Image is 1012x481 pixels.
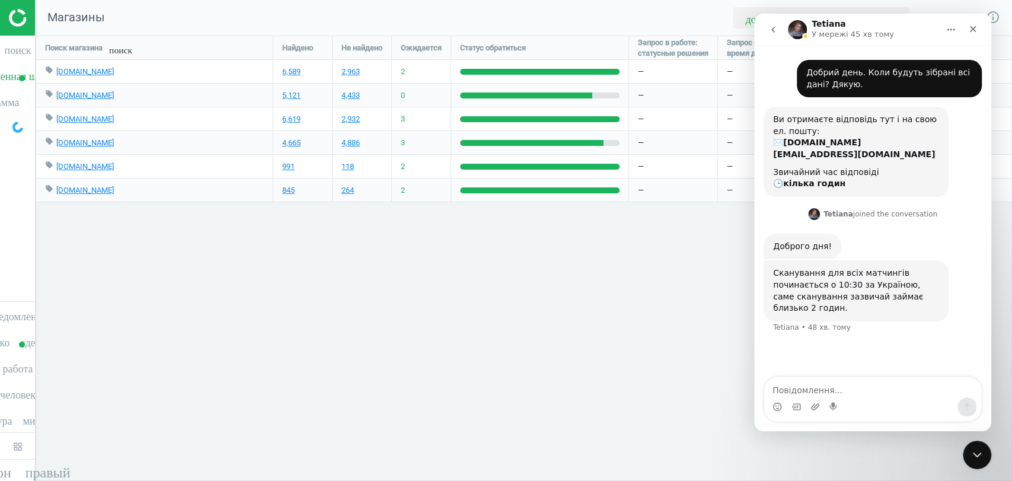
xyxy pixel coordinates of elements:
font: [DOMAIN_NAME] [56,186,114,195]
font: — [727,186,733,195]
font: — [727,67,733,76]
font: local_offer [45,161,53,169]
font: 0 [401,91,405,100]
font: Запрос в работе: статусные решения [638,38,708,58]
font: local_offer [45,184,53,193]
a: 6,589 [282,66,301,77]
font: local_offer [45,137,53,145]
a: 6,619 [282,114,301,125]
font: 2 [401,162,405,171]
font: local_offer [45,113,53,122]
font: Статус обратиться [460,43,526,52]
font: Ожидается [401,43,442,52]
button: поиск [103,36,139,59]
font: Магазины [47,10,105,24]
a: 2,963 [341,66,360,77]
a: [DOMAIN_NAME] [56,91,114,100]
font: — [638,138,644,147]
font: 6,619 [282,114,301,123]
font: 118 [341,162,354,171]
font: 4,886 [341,138,360,147]
font: — [727,114,733,123]
font: — [638,67,644,76]
font: 3 [401,114,405,123]
font: добавить_круг_контур [745,12,859,23]
font: 4,665 [282,138,301,147]
font: — [727,138,733,147]
a: 2,932 [341,114,360,125]
a: 4,665 [282,138,301,148]
button: добавить_круг_контурДобавить [733,7,909,29]
button: шеврон_правый [3,463,33,478]
img: wGWNvw8QSZomAAAAABJRU5ErkJggg== [12,122,23,133]
font: — [727,91,733,100]
font: 2,963 [341,67,360,76]
a: 845 [282,185,295,196]
a: [DOMAIN_NAME] [56,114,114,123]
font: 5,121 [282,91,301,100]
font: Запрос в работе: время до решения [727,38,793,58]
a: [DOMAIN_NAME] [56,138,114,147]
font: Не найдено [341,43,382,52]
a: 264 [341,185,354,196]
font: поиск [109,44,132,54]
font: info_outline [986,10,1000,24]
font: Поиск магазина [45,43,103,52]
font: — [638,114,644,123]
font: поиск [5,43,31,54]
font: 2,932 [341,114,360,123]
a: 4,886 [341,138,360,148]
a: 118 [341,161,354,172]
iframe: Intercom live chat [754,14,991,431]
font: 2 [401,186,405,195]
font: 264 [341,186,354,195]
a: [DOMAIN_NAME] [56,67,114,76]
a: [DOMAIN_NAME] [56,162,114,171]
font: Найдено [282,43,313,52]
a: 5,121 [282,90,301,101]
a: 4,433 [341,90,360,101]
font: — [727,162,733,171]
a: 991 [282,161,295,172]
button: настройки [912,5,986,30]
font: local_offer [45,90,53,98]
font: 991 [282,162,295,171]
font: 3 [401,138,405,147]
iframe: Intercom live chat [963,441,991,469]
font: 2 [401,67,405,76]
font: — [638,91,644,100]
